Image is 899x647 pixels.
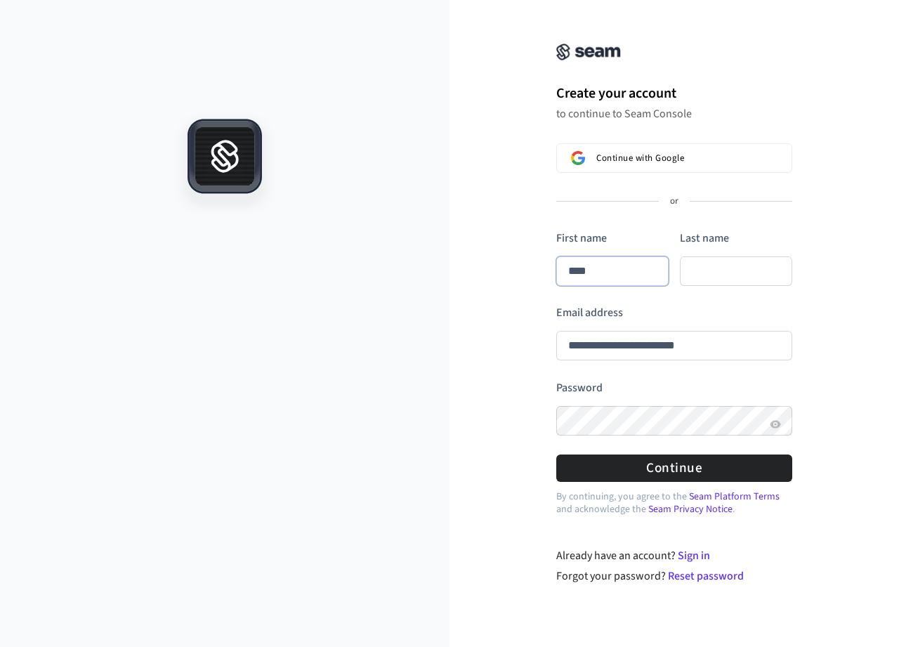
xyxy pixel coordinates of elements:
button: Show password [767,416,784,433]
button: Continue [556,455,792,482]
label: Email address [556,305,623,320]
img: Sign in with Google [571,151,585,165]
div: Forgot your password? [556,568,793,584]
p: or [670,195,678,208]
span: Continue with Google [596,152,684,164]
button: Sign in with GoogleContinue with Google [556,143,792,173]
label: Password [556,380,603,396]
label: First name [556,230,607,246]
p: to continue to Seam Console [556,107,792,121]
a: Seam Privacy Notice [648,502,733,516]
div: Already have an account? [556,547,793,564]
a: Seam Platform Terms [689,490,780,504]
a: Reset password [668,568,744,584]
h1: Create your account [556,83,792,104]
img: Seam Console [556,44,621,60]
p: By continuing, you agree to the and acknowledge the . [556,490,792,516]
a: Sign in [678,548,710,563]
label: Last name [680,230,729,246]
